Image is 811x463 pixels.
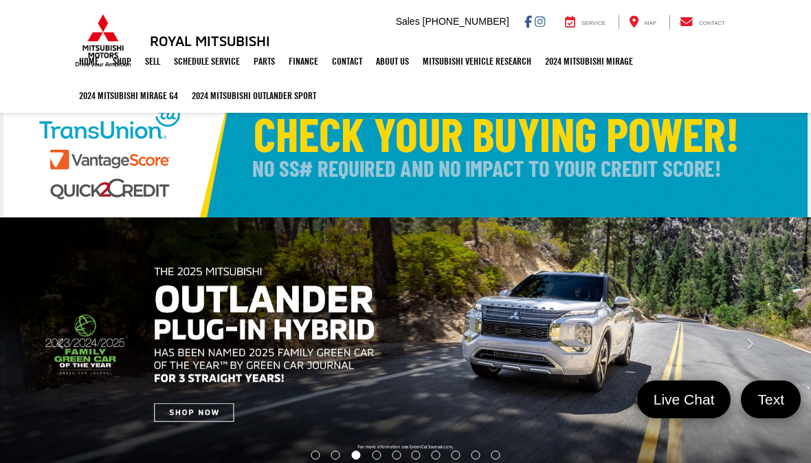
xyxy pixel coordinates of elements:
a: 2024 Mitsubishi Mirage G4 [72,78,185,113]
a: Schedule Service: Opens in a new tab [167,44,247,78]
img: Mitsubishi [72,14,134,67]
span: [PHONE_NUMBER] [423,16,509,27]
a: Mitsubishi Vehicle Research [416,44,538,78]
li: Go to slide number 10. [491,451,500,460]
span: Text [751,390,791,409]
a: Service [555,15,616,29]
a: Finance [282,44,325,78]
img: Check Your Buying Power [3,80,808,217]
a: Text [741,380,801,418]
h3: Royal Mitsubishi [150,33,270,48]
a: Facebook: Click to visit our Facebook page [524,16,532,27]
li: Go to slide number 3. [351,451,360,460]
li: Go to slide number 2. [331,451,340,460]
a: Home [72,44,106,78]
a: Map [619,15,667,29]
li: Go to slide number 1. [311,451,320,460]
a: 2024 Mitsubishi Outlander SPORT [185,78,323,113]
a: Live Chat [637,380,731,418]
a: Contact [669,15,735,29]
li: Go to slide number 9. [471,451,480,460]
li: Go to slide number 6. [412,451,421,460]
span: Sales [396,16,420,27]
button: Click to view next picture. [689,245,811,444]
li: Go to slide number 7. [432,451,441,460]
a: Contact [325,44,369,78]
a: Parts: Opens in a new tab [247,44,282,78]
a: Sell [138,44,167,78]
li: Go to slide number 4. [372,451,381,460]
a: About Us [369,44,416,78]
a: Instagram: Click to visit our Instagram page [535,16,545,27]
a: 2024 Mitsubishi Mirage [538,44,640,78]
a: Shop [106,44,138,78]
span: Service [581,20,606,26]
li: Go to slide number 8. [452,451,460,460]
span: Live Chat [647,390,722,409]
span: Contact [699,20,725,26]
span: Map [645,20,656,26]
li: Go to slide number 5. [392,451,401,460]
